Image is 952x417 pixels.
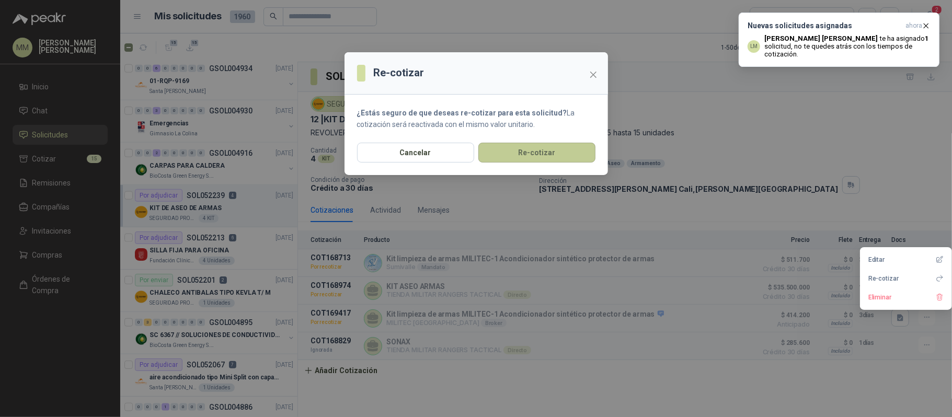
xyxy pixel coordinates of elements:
button: Re-cotizar [478,143,595,163]
h3: Re-cotizar [374,65,425,81]
p: La cotización será reactivada con el mismo valor unitario. [357,107,595,130]
span: close [589,71,598,79]
button: Cancelar [357,143,474,163]
button: Close [585,66,602,83]
strong: ¿Estás seguro de que deseas re-cotizar para esta solicitud? [357,109,567,117]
